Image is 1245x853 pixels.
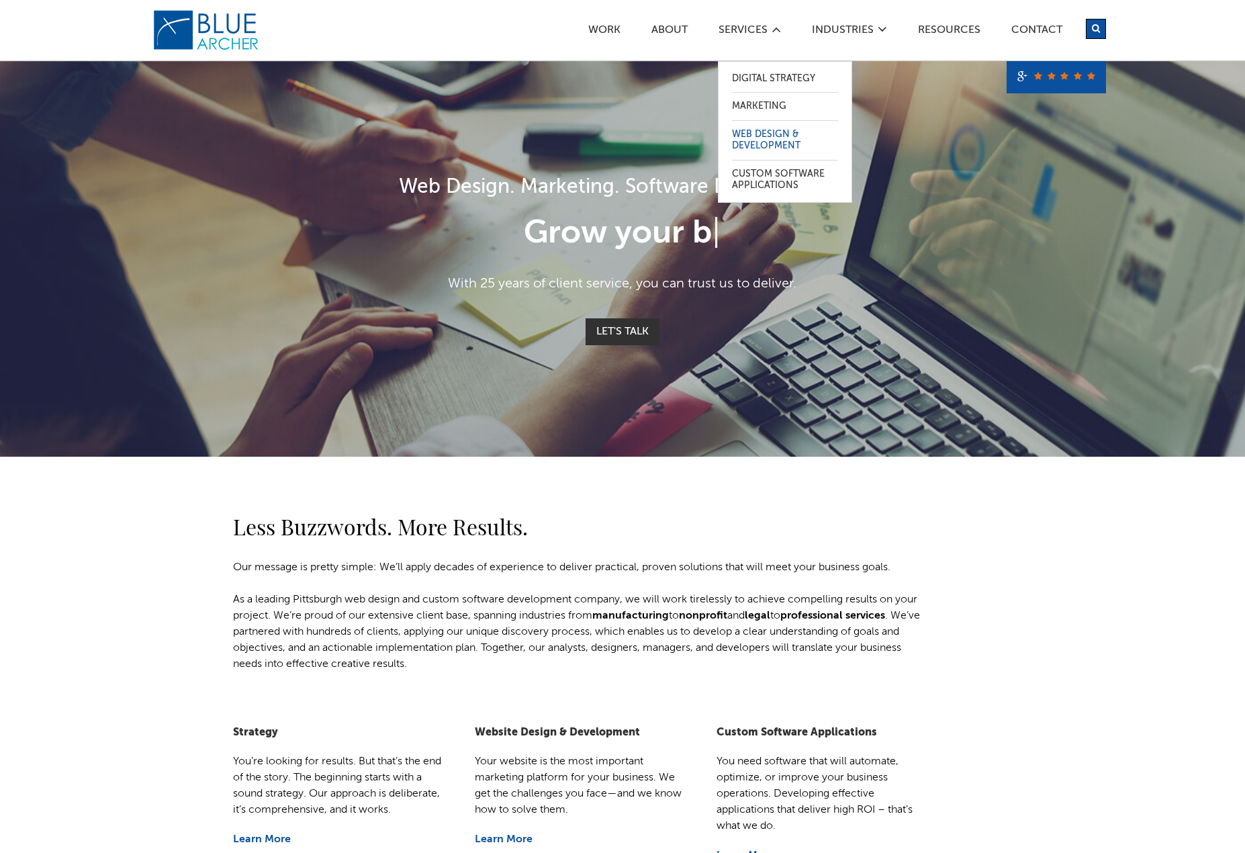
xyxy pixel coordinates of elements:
[712,218,721,250] span: |
[588,25,621,39] a: Work
[717,754,931,834] p: You need software that will automate, optimize, or improve your business operations. Developing e...
[233,726,448,740] h5: Strategy
[475,754,690,818] p: Your website is the most important marketing platform for your business. We get the challenges yo...
[524,218,712,250] span: Grow your b
[679,611,727,621] a: nonprofit
[475,726,690,740] h5: Website Design & Development
[732,121,838,160] a: Web Design & Development
[811,25,874,39] a: Industries
[732,161,838,199] a: Custom Software Applications
[233,559,931,576] p: Our message is pretty simple: We’ll apply decades of experience to deliver practical, proven solu...
[233,754,448,818] p: You’re looking for results. But that’s the end of the story. The beginning starts with a sound st...
[651,25,688,39] a: ABOUT
[1011,25,1063,39] a: Contact
[233,834,291,845] a: Learn More
[233,592,931,672] p: As a leading Pittsburgh web design and custom software development company, we will work tireless...
[745,611,770,621] a: legal
[780,611,885,621] a: professional services
[586,318,659,345] a: Let's Talk
[475,834,533,845] a: Learn More
[717,726,931,740] h5: Custom Software Applications
[718,25,768,39] a: SERVICES
[732,93,838,120] a: Marketing
[592,611,669,621] a: manufacturing
[233,510,931,543] h2: Less Buzzwords. More Results.
[152,9,260,51] img: Blue Archer Logo
[917,25,981,39] a: Resources
[233,173,1012,203] h1: Web Design. Marketing. Software Development.
[233,274,1012,294] p: With 25 years of client service, you can trust us to deliver.
[732,65,838,93] a: Digital Strategy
